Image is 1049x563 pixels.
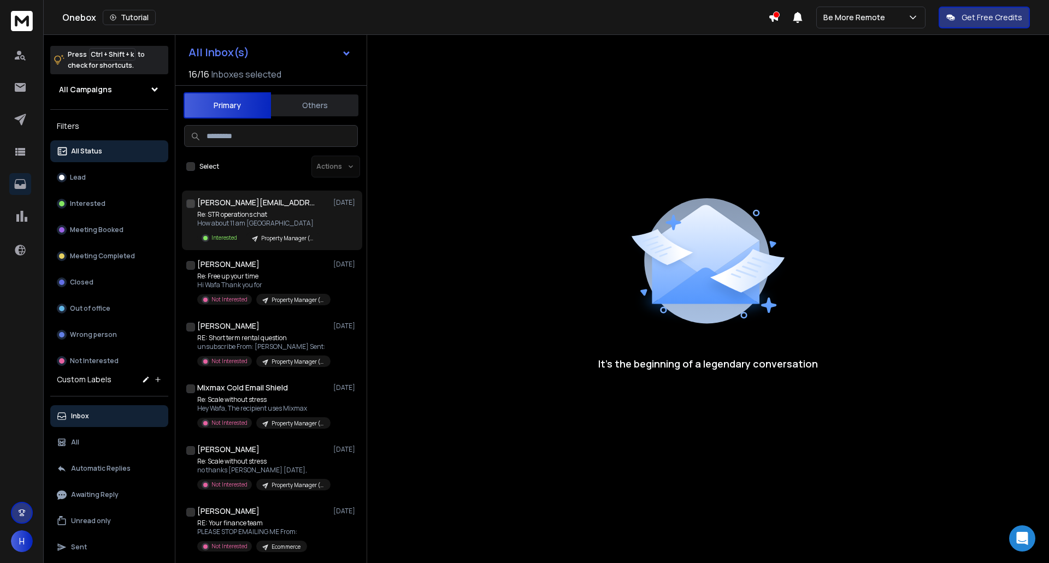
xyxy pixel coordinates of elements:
[70,199,105,208] p: Interested
[103,10,156,25] button: Tutorial
[197,466,328,475] p: no thanks [PERSON_NAME] [DATE],
[50,536,168,558] button: Sent
[197,321,260,331] h1: [PERSON_NAME]
[197,219,320,228] p: How about 11 am [GEOGRAPHIC_DATA]
[197,259,260,270] h1: [PERSON_NAME]
[50,193,168,215] button: Interested
[197,506,260,517] h1: [PERSON_NAME]
[197,404,328,413] p: Hey Wafa, The recipient uses Mixmax
[59,84,112,95] h1: All Campaigns
[333,445,358,454] p: [DATE]
[70,252,135,260] p: Meeting Completed
[333,507,358,515] p: [DATE]
[333,322,358,330] p: [DATE]
[197,342,328,351] p: unsubscribe From: [PERSON_NAME] Sent:
[50,245,168,267] button: Meeting Completed
[261,234,314,242] p: Property Manager ([GEOGRAPHIC_DATA])
[71,438,79,447] p: All
[50,271,168,293] button: Closed
[823,12,889,23] p: Be More Remote
[211,295,247,304] p: Not Interested
[50,298,168,319] button: Out of office
[71,517,111,525] p: Unread only
[11,530,33,552] button: H
[50,118,168,134] h3: Filters
[50,484,168,506] button: Awaiting Reply
[271,93,358,117] button: Others
[68,49,145,71] p: Press to check for shortcuts.
[71,412,89,420] p: Inbox
[50,405,168,427] button: Inbox
[70,357,119,365] p: Not Interested
[272,296,324,304] p: Property Manager ([GEOGRAPHIC_DATA])
[211,542,247,550] p: Not Interested
[50,324,168,346] button: Wrong person
[333,383,358,392] p: [DATE]
[197,528,307,536] p: PLEASE STOP EMAILING ME From:
[50,140,168,162] button: All Status
[333,260,358,269] p: [DATE]
[211,68,281,81] h3: Inboxes selected
[70,304,110,313] p: Out of office
[71,490,119,499] p: Awaiting Reply
[71,464,131,473] p: Automatic Replies
[939,7,1030,28] button: Get Free Credits
[70,278,93,287] p: Closed
[50,431,168,453] button: All
[70,173,86,182] p: Lead
[197,395,328,404] p: Re: Scale without stress
[197,210,320,219] p: Re: STR operations chat
[598,356,818,371] p: It’s the beginning of a legendary conversation
[50,458,168,479] button: Automatic Replies
[89,48,135,61] span: Ctrl + Shift + k
[272,419,324,428] p: Property Manager ([GEOGRAPHIC_DATA])
[272,543,300,551] p: Ecommerce
[333,198,358,207] p: [DATE]
[197,272,328,281] p: Re: Free up your time
[211,234,237,242] p: Interested
[188,68,209,81] span: 16 / 16
[197,334,328,342] p: RE: Short term rental question
[197,197,317,208] h1: [PERSON_NAME][EMAIL_ADDRESS][DOMAIN_NAME]
[272,481,324,489] p: Property Manager ([GEOGRAPHIC_DATA])
[180,42,360,63] button: All Inbox(s)
[70,330,117,339] p: Wrong person
[50,510,168,532] button: Unread only
[1009,525,1035,552] div: Open Intercom Messenger
[184,92,271,118] button: Primary
[197,382,288,393] h1: Mixmax Cold Email Shield
[272,358,324,366] p: Property Manager ([GEOGRAPHIC_DATA])
[188,47,249,58] h1: All Inbox(s)
[962,12,1022,23] p: Get Free Credits
[211,357,247,365] p: Not Interested
[199,162,219,171] label: Select
[197,444,260,455] h1: [PERSON_NAME]
[57,374,111,385] h3: Custom Labels
[70,226,123,234] p: Meeting Booked
[211,419,247,427] p: Not Interested
[50,350,168,372] button: Not Interested
[62,10,768,25] div: Onebox
[50,167,168,188] button: Lead
[71,147,102,156] p: All Status
[71,543,87,552] p: Sent
[197,457,328,466] p: Re: Scale without stress
[197,519,307,528] p: RE: Your finance team
[211,481,247,489] p: Not Interested
[50,79,168,100] button: All Campaigns
[50,219,168,241] button: Meeting Booked
[197,281,328,289] p: Hi Wafa Thank you for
